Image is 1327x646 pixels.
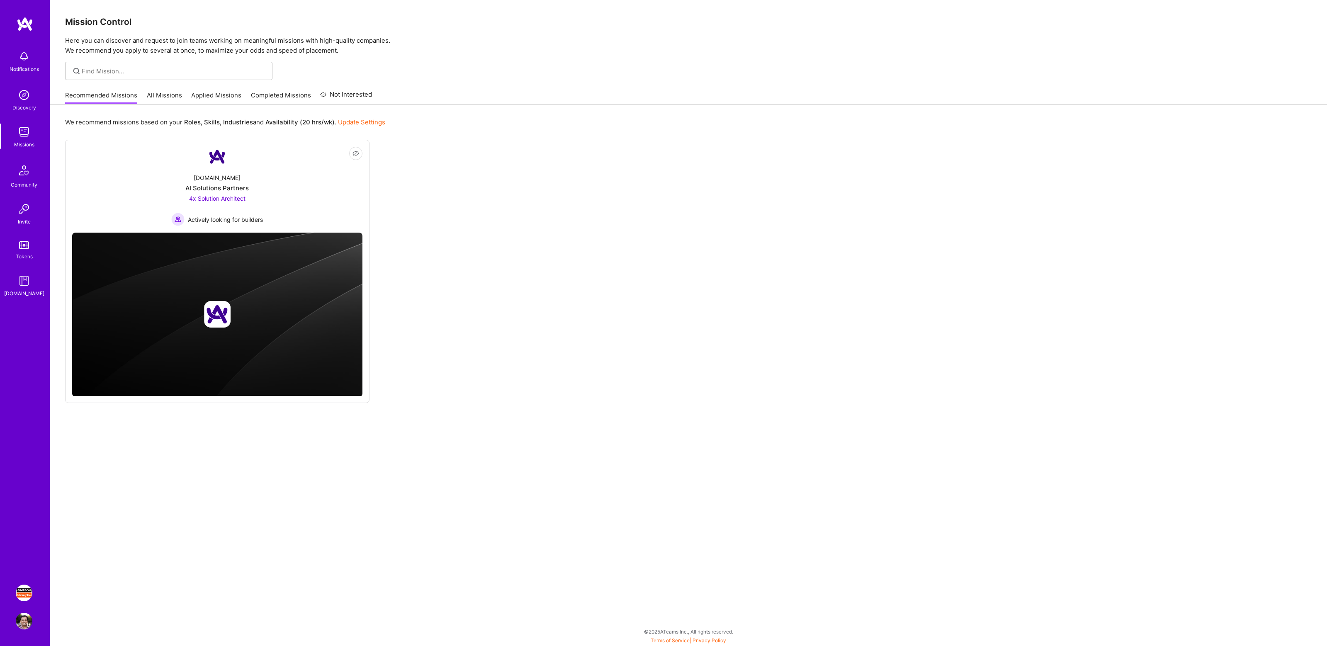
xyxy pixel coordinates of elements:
b: Availability (20 hrs/wk) [265,118,335,126]
div: Notifications [10,65,39,73]
a: Recommended Missions [65,91,137,104]
div: [DOMAIN_NAME] [194,173,241,182]
img: discovery [16,87,32,103]
img: Simpson Strong-Tie: Product Manager [16,585,32,601]
div: AI Solutions Partners [185,184,249,192]
div: Community [11,180,37,189]
img: Company logo [204,301,231,328]
a: Privacy Policy [693,637,726,644]
img: cover [72,233,362,397]
i: icon EyeClosed [352,150,359,157]
h3: Mission Control [65,17,1312,27]
p: We recommend missions based on your , , and . [65,118,385,126]
div: Tokens [16,252,33,261]
b: Roles [184,118,201,126]
img: Actively looking for builders [171,213,185,226]
input: Find Mission... [82,67,266,75]
b: Industries [223,118,253,126]
div: Discovery [12,103,36,112]
img: bell [16,48,32,65]
a: Company Logo[DOMAIN_NAME]AI Solutions Partners4x Solution Architect Actively looking for builders... [72,147,362,226]
span: | [651,637,726,644]
i: icon SearchGrey [72,66,81,76]
a: Terms of Service [651,637,690,644]
img: tokens [19,241,29,249]
span: Actively looking for builders [188,215,263,224]
a: Update Settings [338,118,385,126]
p: Here you can discover and request to join teams working on meaningful missions with high-quality ... [65,36,1312,56]
a: Completed Missions [251,91,311,104]
img: User Avatar [16,613,32,629]
img: Invite [16,201,32,217]
img: Community [14,160,34,180]
b: Skills [204,118,220,126]
a: All Missions [147,91,182,104]
a: Simpson Strong-Tie: Product Manager [14,585,34,601]
a: Applied Missions [191,91,241,104]
img: guide book [16,272,32,289]
a: Not Interested [320,90,372,104]
img: Company Logo [207,147,227,167]
img: logo [17,17,33,32]
span: 4x Solution Architect [189,195,245,202]
div: [DOMAIN_NAME] [4,289,44,298]
img: teamwork [16,124,32,140]
div: Invite [18,217,31,226]
a: User Avatar [14,613,34,629]
div: © 2025 ATeams Inc., All rights reserved. [50,621,1327,642]
div: Missions [14,140,34,149]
